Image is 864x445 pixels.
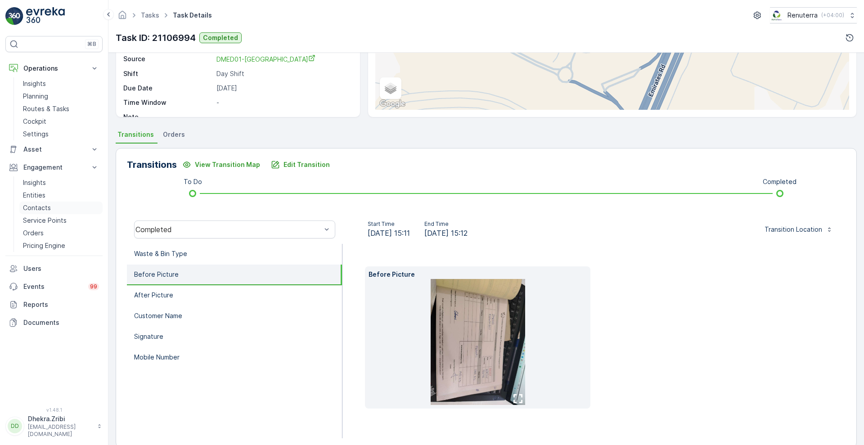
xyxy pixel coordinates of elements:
[5,278,103,296] a: Events99
[23,178,46,187] p: Insights
[368,220,410,228] p: Start Time
[23,92,48,101] p: Planning
[23,300,99,309] p: Reports
[19,214,103,227] a: Service Points
[19,189,103,202] a: Entities
[123,84,213,93] p: Due Date
[763,177,796,186] p: Completed
[5,414,103,438] button: DDDhekra.Zribi[EMAIL_ADDRESS][DOMAIN_NAME]
[123,54,213,64] p: Source
[378,98,407,110] a: Open this area in Google Maps (opens a new window)
[216,69,351,78] p: Day Shift
[216,55,315,63] span: DMED01-[GEOGRAPHIC_DATA]
[134,311,182,320] p: Customer Name
[5,158,103,176] button: Engagement
[23,229,44,238] p: Orders
[770,7,857,23] button: Renuterra(+04:00)
[23,117,46,126] p: Cockpit
[199,32,242,43] button: Completed
[216,112,351,121] p: -
[134,353,180,362] p: Mobile Number
[203,33,238,42] p: Completed
[23,163,85,172] p: Engagement
[127,158,177,171] p: Transitions
[5,314,103,332] a: Documents
[28,423,93,438] p: [EMAIL_ADDRESS][DOMAIN_NAME]
[23,64,85,73] p: Operations
[787,11,818,20] p: Renuterra
[134,270,179,279] p: Before Picture
[19,103,103,115] a: Routes & Tasks
[424,228,468,238] span: [DATE] 15:12
[5,59,103,77] button: Operations
[123,98,213,107] p: Time Window
[821,12,844,19] p: ( +04:00 )
[19,227,103,239] a: Orders
[28,414,93,423] p: Dhekra.Zribi
[184,177,202,186] p: To Do
[23,318,99,327] p: Documents
[19,77,103,90] a: Insights
[5,7,23,25] img: logo
[171,11,214,20] span: Task Details
[283,160,330,169] p: Edit Transition
[123,69,213,78] p: Shift
[123,112,213,121] p: Note
[177,157,265,172] button: View Transition Map
[19,115,103,128] a: Cockpit
[26,7,65,25] img: logo_light-DOdMpM7g.png
[265,157,335,172] button: Edit Transition
[5,140,103,158] button: Asset
[381,78,400,98] a: Layers
[5,296,103,314] a: Reports
[770,10,784,20] img: Screenshot_2024-07-26_at_13.33.01.png
[135,225,321,234] div: Completed
[23,79,46,88] p: Insights
[141,11,159,19] a: Tasks
[23,282,83,291] p: Events
[117,13,127,21] a: Homepage
[19,239,103,252] a: Pricing Engine
[134,291,173,300] p: After Picture
[117,130,154,139] span: Transitions
[19,176,103,189] a: Insights
[431,279,525,405] img: d6e2ad2d923c4256849c5fa685126691.jpg
[23,130,49,139] p: Settings
[19,90,103,103] a: Planning
[23,104,69,113] p: Routes & Tasks
[19,202,103,214] a: Contacts
[23,145,85,154] p: Asset
[759,222,838,237] button: Transition Location
[216,84,351,93] p: [DATE]
[87,40,96,48] p: ⌘B
[765,225,822,234] p: Transition Location
[424,220,468,228] p: End Time
[8,419,22,433] div: DD
[23,203,51,212] p: Contacts
[23,241,65,250] p: Pricing Engine
[195,160,260,169] p: View Transition Map
[216,98,351,107] p: -
[5,260,103,278] a: Users
[163,130,185,139] span: Orders
[19,128,103,140] a: Settings
[134,332,163,341] p: Signature
[23,191,45,200] p: Entities
[216,54,351,64] a: DMED01-Khawaneej Yard
[23,264,99,273] p: Users
[90,283,97,290] p: 99
[369,270,587,279] p: Before Picture
[378,98,407,110] img: Google
[368,228,410,238] span: [DATE] 15:11
[116,31,196,45] p: Task ID: 21106994
[23,216,67,225] p: Service Points
[5,407,103,413] span: v 1.48.1
[134,249,187,258] p: Waste & Bin Type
